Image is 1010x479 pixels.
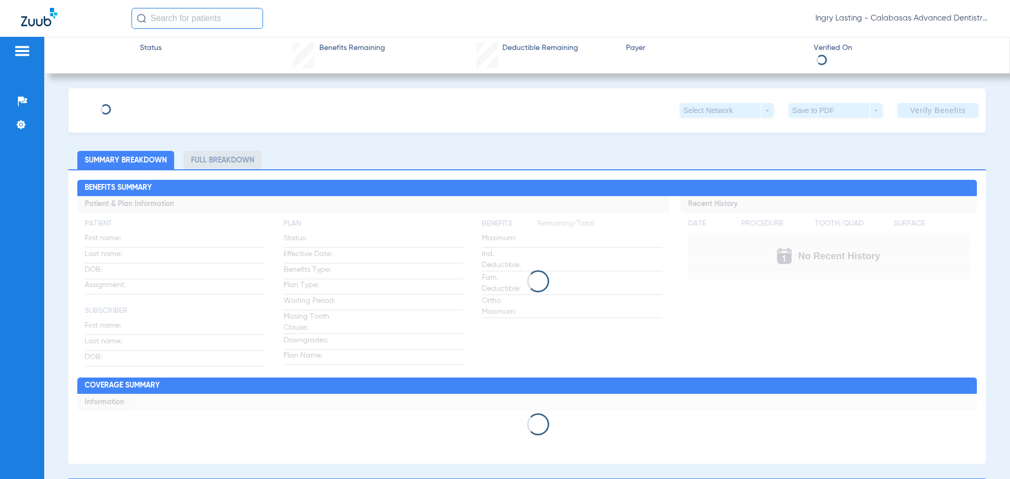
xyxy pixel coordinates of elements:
[137,14,146,23] img: Search Icon
[184,151,261,169] li: Full Breakdown
[21,8,57,26] img: Zuub Logo
[626,43,805,54] span: Payer
[77,151,174,169] li: Summary Breakdown
[814,43,993,54] span: Verified On
[77,378,976,394] h2: Coverage Summary
[14,45,31,57] img: hamburger-icon
[140,43,161,54] span: Status
[502,43,578,54] span: Deductible Remaining
[319,43,385,54] span: Benefits Remaining
[815,13,989,24] span: Ingry Lasting - Calabasas Advanced Dentistry
[77,180,976,197] h2: Benefits Summary
[132,8,263,29] input: Search for patients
